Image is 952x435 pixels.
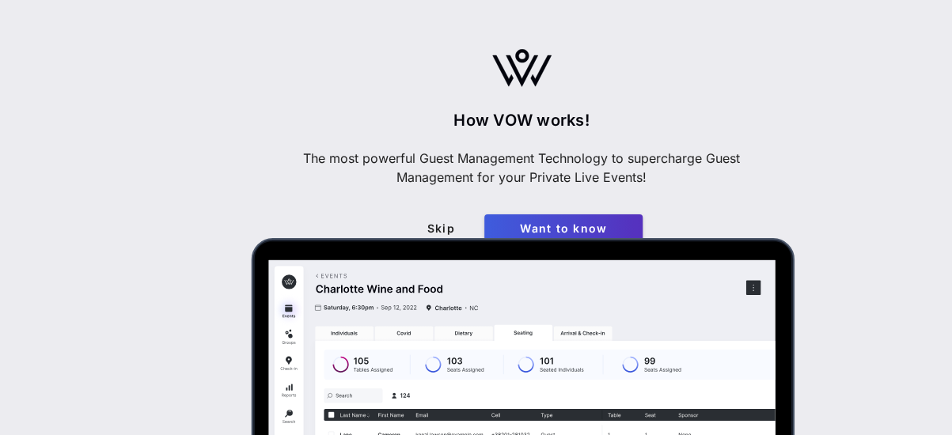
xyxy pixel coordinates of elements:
[492,49,552,87] img: logo.svg
[497,221,630,235] span: Want to know
[284,149,759,187] p: The most powerful Guest Management Technology to supercharge Guest Management for your Private Li...
[484,214,643,243] button: Want to know
[414,221,468,235] span: Skip
[284,104,759,136] p: How VOW works!
[401,214,480,243] a: Skip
